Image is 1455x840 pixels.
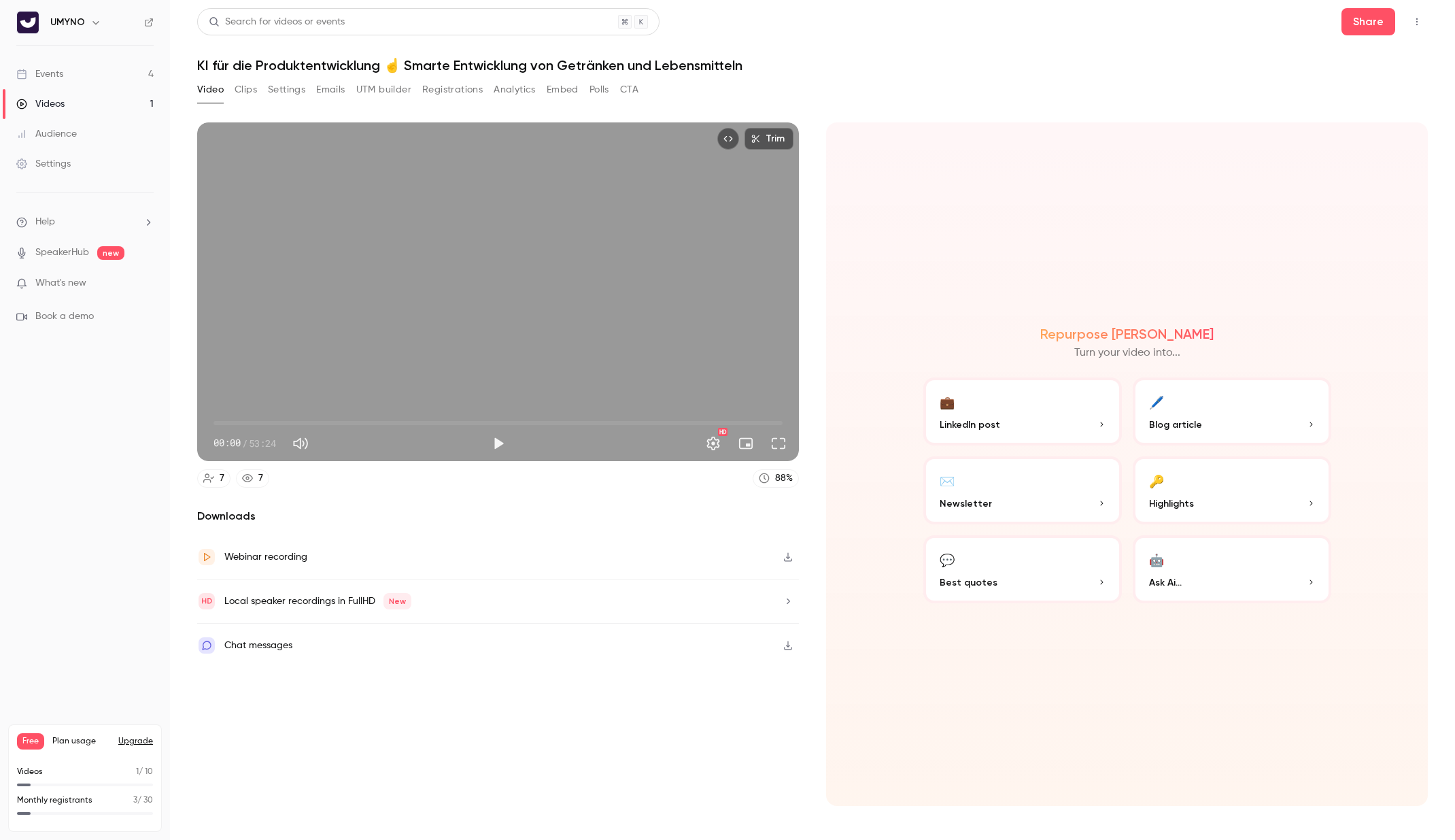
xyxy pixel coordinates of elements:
button: Mute [287,430,314,457]
span: Free [17,733,44,750]
button: Polls [589,79,609,101]
div: HD [718,428,727,436]
div: 7 [258,471,263,486]
div: Events [16,67,63,81]
div: 💼 [940,391,955,412]
button: Full screen [765,430,792,457]
span: Help [35,215,55,229]
span: new [97,246,124,260]
p: Turn your video into... [1074,345,1180,361]
div: Chat messages [224,637,292,654]
button: Play [485,430,512,457]
span: Highlights [1149,497,1194,511]
a: SpeakerHub [35,246,89,260]
div: Audience [16,127,77,141]
div: Local speaker recordings in FullHD [224,593,411,609]
button: Registrations [422,79,483,101]
div: Settings [16,157,71,171]
a: 7 [197,469,230,488]
h2: Downloads [197,508,799,524]
button: 💼LinkedIn post [923,377,1122,446]
span: Blog article [1149,418,1202,432]
button: Settings [268,79,305,101]
button: Video [197,79,224,101]
div: 🔑 [1149,470,1164,491]
button: 🤖Ask Ai... [1133,535,1331,603]
span: Ask Ai... [1149,575,1182,590]
img: UMYNO [17,12,39,33]
p: Videos [17,766,43,778]
button: Top Bar Actions [1406,11,1428,33]
button: 🔑Highlights [1133,456,1331,524]
h2: Repurpose [PERSON_NAME] [1040,326,1214,342]
button: Embed [547,79,579,101]
span: New [383,593,411,609]
div: 🖊️ [1149,391,1164,412]
button: Clips [235,79,257,101]
span: 53:24 [249,436,276,450]
span: Book a demo [35,309,94,324]
div: 00:00 [213,436,276,450]
div: 🤖 [1149,549,1164,570]
button: Share [1341,8,1395,35]
div: 7 [220,471,224,486]
span: / [242,436,247,450]
button: Emails [316,79,345,101]
button: UTM builder [356,79,411,101]
h1: KI für die Produktentwicklung ☝️ Smarte Entwicklung von Getränken und Lebensmitteln [197,57,1428,73]
span: Best quotes [940,575,997,590]
span: 00:00 [213,436,241,450]
span: LinkedIn post [940,418,1000,432]
span: Newsletter [940,497,992,511]
li: help-dropdown-opener [16,215,154,229]
button: 💬Best quotes [923,535,1122,603]
a: 88% [753,469,799,488]
button: 🖊️Blog article [1133,377,1331,446]
p: Monthly registrants [17,794,92,807]
button: Settings [700,430,727,457]
div: 88 % [775,471,793,486]
button: Embed video [717,128,739,150]
button: Turn on miniplayer [732,430,759,457]
button: Upgrade [118,736,153,747]
p: / 30 [133,794,153,807]
div: Search for videos or events [209,15,345,29]
span: Plan usage [52,736,110,747]
button: ✉️Newsletter [923,456,1122,524]
a: 7 [236,469,269,488]
p: / 10 [136,766,153,778]
span: What's new [35,276,86,290]
button: Analytics [494,79,536,101]
h6: UMYNO [50,16,85,29]
div: Videos [16,97,65,111]
button: CTA [620,79,638,101]
div: Webinar recording [224,549,307,565]
span: 3 [133,796,137,805]
div: 💬 [940,549,955,570]
span: 1 [136,768,139,776]
button: Trim [744,128,793,150]
div: ✉️ [940,470,955,491]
